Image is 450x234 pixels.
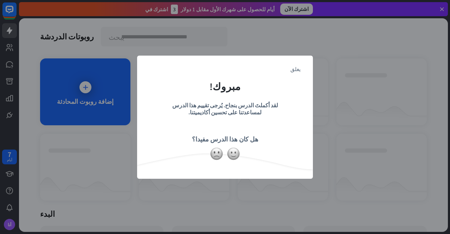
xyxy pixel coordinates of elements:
img: وجه عابس قليلاً [210,147,223,160]
font: هل كان هذا الدرس مفيدا؟ [192,135,258,143]
font: يغلق [290,66,301,71]
font: مبروك! [210,80,241,93]
font: لقد أكملتَ الدرس بنجاح. يُرجى تقييم هذا الدرس لمساعدتنا على تحسين أكاديميتنا. [172,102,278,116]
img: وجه مبتسم قليلاً [227,147,240,160]
button: افتح أداة الدردشة المباشرة [6,3,27,24]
